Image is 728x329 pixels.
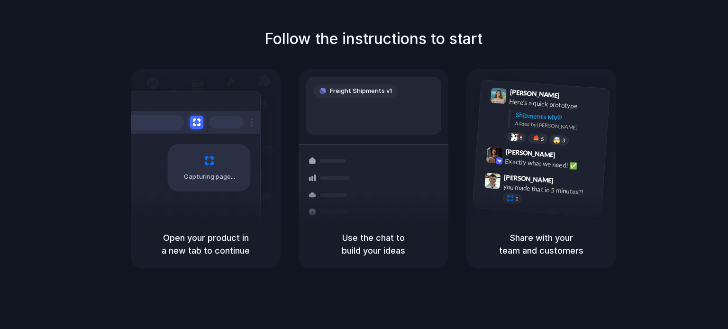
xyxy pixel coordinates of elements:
h1: Follow the instructions to start [264,27,482,50]
div: Exactly what we need! ✅ [505,156,600,173]
span: [PERSON_NAME] [504,172,554,186]
span: [PERSON_NAME] [510,87,560,101]
span: [PERSON_NAME] [505,146,555,160]
div: Added by [PERSON_NAME] [515,119,602,133]
span: Freight Shipments v1 [330,86,392,96]
span: 9:47 AM [556,176,576,188]
span: Capturing page [184,172,237,182]
div: Shipments MVP [515,110,603,126]
h5: Open your product in a new tab to continue [142,231,269,257]
div: 🤯 [553,137,561,144]
span: 1 [515,196,519,201]
span: 9:42 AM [558,151,578,163]
span: 9:41 AM [563,91,582,103]
span: 5 [541,137,544,142]
h5: Use the chat to build your ideas [310,231,437,257]
span: 3 [562,138,565,143]
h5: Share with your team and customers [478,231,605,257]
div: Here's a quick prototype [509,97,604,113]
div: you made that in 5 minutes?! [503,182,598,198]
span: 8 [519,135,523,140]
